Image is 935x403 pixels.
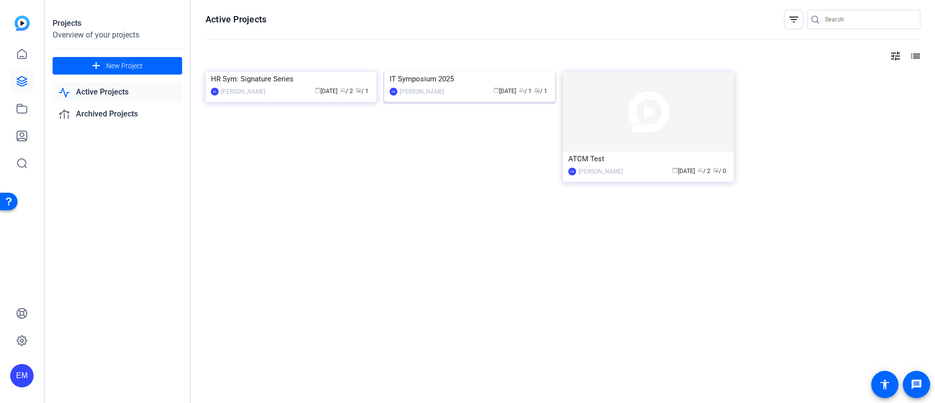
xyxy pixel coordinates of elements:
[672,167,678,173] span: calendar_today
[568,152,729,166] div: ATCM Test
[713,167,719,173] span: radio
[390,88,397,96] div: EM
[340,87,346,93] span: group
[519,87,524,93] span: group
[493,87,499,93] span: calendar_today
[355,88,369,95] span: / 1
[315,87,320,93] span: calendar_today
[788,14,800,25] mat-icon: filter_list
[890,50,901,62] mat-icon: tune
[519,88,532,95] span: / 1
[911,379,922,390] mat-icon: message
[221,87,265,96] div: [PERSON_NAME]
[53,82,182,102] a: Active Projects
[340,88,353,95] span: / 2
[53,104,182,124] a: Archived Projects
[697,167,703,173] span: group
[493,88,516,95] span: [DATE]
[697,168,711,174] span: / 2
[90,60,102,72] mat-icon: add
[713,168,726,174] span: / 0
[106,61,143,71] span: New Project
[10,364,34,387] div: EM
[211,72,371,86] div: HR Sym: Signature Series
[909,50,920,62] mat-icon: list
[534,88,547,95] span: / 1
[211,88,219,96] div: EE
[534,87,540,93] span: radio
[879,379,891,390] mat-icon: accessibility
[568,168,576,175] div: EM
[315,88,337,95] span: [DATE]
[355,87,361,93] span: radio
[53,18,182,29] div: Projects
[390,72,550,86] div: IT Symposium 2025
[206,14,266,25] h1: Active Projects
[15,16,30,31] img: blue-gradient.svg
[579,167,623,176] div: [PERSON_NAME]
[53,29,182,41] div: Overview of your projects
[400,87,444,96] div: [PERSON_NAME]
[53,57,182,75] button: New Project
[672,168,695,174] span: [DATE]
[825,14,913,25] input: Search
